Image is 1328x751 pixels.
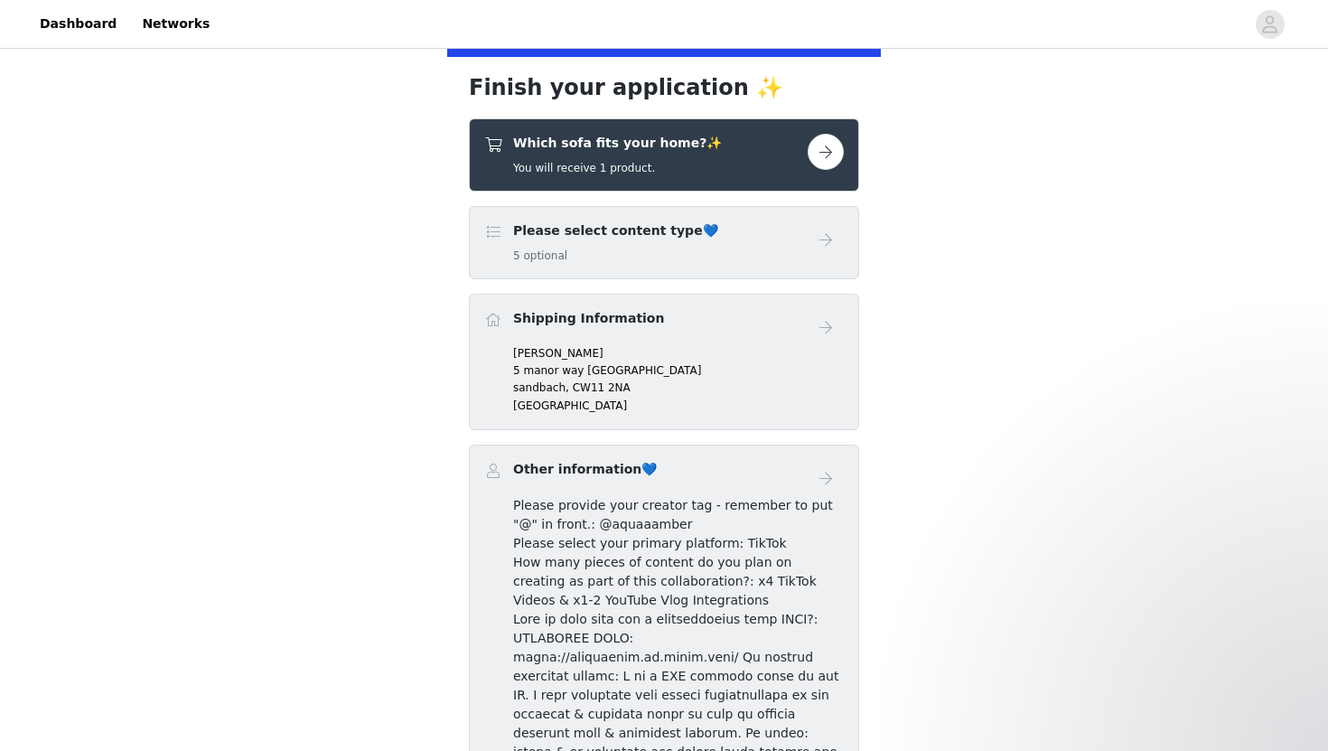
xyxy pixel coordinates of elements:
[469,206,859,279] div: Please select content type💙
[967,615,1328,742] iframe: Intercom notifications message
[513,498,833,531] span: Please provide your creator tag - remember to put "@" in front.: @aquaaamber
[513,345,844,361] p: [PERSON_NAME]
[469,118,859,192] div: Which sofa fits your home?✨
[513,160,722,176] h5: You will receive 1 product.
[513,398,844,414] p: [GEOGRAPHIC_DATA]
[29,4,127,44] a: Dashboard
[573,381,631,394] span: CW11 2NA
[513,460,657,479] h4: Other information💙
[513,309,664,328] h4: Shipping Information
[469,294,859,430] div: Shipping Information
[469,71,859,104] h1: Finish your application ✨
[513,536,787,550] span: Please select your primary platform: TikTok
[1261,10,1278,39] div: avatar
[513,362,844,379] p: 5 manor way [GEOGRAPHIC_DATA]
[513,221,718,240] h4: Please select content type💙
[131,4,220,44] a: Networks
[513,381,569,394] span: sandbach,
[513,134,722,153] h4: Which sofa fits your home?✨
[513,555,817,607] span: How many pieces of content do you plan on creating as part of this collaboration?: x4 TikTok Vide...
[513,248,718,264] h5: 5 optional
